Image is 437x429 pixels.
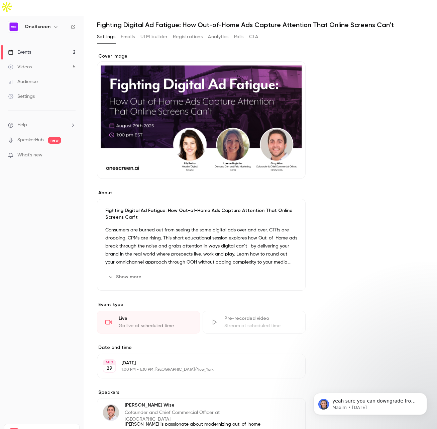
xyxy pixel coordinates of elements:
[48,137,61,144] span: new
[17,122,27,129] span: Help
[17,152,42,159] span: What's new
[107,365,112,372] p: 29
[97,53,306,179] section: Cover image
[97,344,306,351] label: Date and time
[8,49,31,56] div: Events
[121,31,135,42] button: Emails
[97,31,115,42] button: Settings
[121,367,270,372] p: 1:00 PM - 1:30 PM, [GEOGRAPHIC_DATA]/New_York
[125,409,262,423] p: Cofounder and Chief Commercial Officer at [GEOGRAPHIC_DATA]
[17,137,44,144] a: SpeakerHub
[97,21,424,29] h1: Fighting Digital Ad Fatigue: How Out-of-Home Ads Capture Attention That Online Screens Can’t
[105,207,297,221] p: Fighting Digital Ad Fatigue: How Out-of-Home Ads Capture Attention That Online Screens Can’t
[8,122,76,129] li: help-dropdown-opener
[121,360,270,366] p: [DATE]
[97,389,306,396] label: Speakers
[8,93,35,100] div: Settings
[125,402,262,409] p: [PERSON_NAME] Wise
[224,315,297,322] div: Pre-recorded video
[8,78,38,85] div: Audience
[203,311,306,334] div: Pre-recorded videoStream at scheduled time
[173,31,203,42] button: Registrations
[97,301,306,308] p: Event type
[103,360,115,365] div: AUG
[224,323,297,329] div: Stream at scheduled time
[208,31,229,42] button: Analytics
[97,53,306,60] label: Cover image
[97,190,306,196] label: About
[119,323,192,329] div: Go live at scheduled time
[68,152,76,158] iframe: Noticeable Trigger
[8,64,32,70] div: Videos
[249,31,258,42] button: CTA
[103,405,119,421] img: Greg Wise
[105,272,145,282] button: Show more
[105,226,297,266] p: Consumers are burned out from seeing the same digital ads over and over. CTRs are dropping. CPMs ...
[234,31,244,42] button: Polls
[140,31,168,42] button: UTM builder
[25,23,50,30] h6: OneScreen
[303,379,437,426] iframe: Intercom notifications message
[97,311,200,334] div: LiveGo live at scheduled time
[119,315,192,322] div: Live
[8,21,19,32] img: OneScreen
